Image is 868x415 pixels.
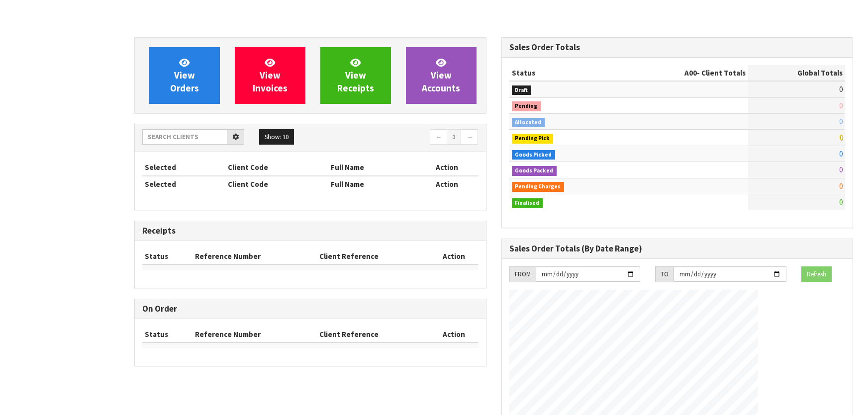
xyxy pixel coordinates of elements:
h3: Sales Order Totals [509,43,846,52]
span: A00 [684,68,697,78]
span: Goods Packed [512,166,557,176]
span: Draft [512,85,532,95]
span: View Orders [170,57,199,94]
div: TO [655,266,674,282]
th: Reference Number [193,249,317,264]
span: View Accounts [422,57,460,94]
th: Action [430,249,478,264]
span: Pending Pick [512,134,554,144]
a: → [461,129,478,145]
span: 0 [839,117,843,126]
input: Search clients [142,129,227,145]
button: Show: 10 [259,129,294,145]
h3: Receipts [142,226,479,236]
th: Status [142,327,193,342]
a: ViewInvoices [235,47,305,104]
a: ViewOrders [149,47,220,104]
span: Pending [512,101,541,111]
th: Full Name [328,176,416,192]
span: 0 [839,84,843,94]
th: Action [416,176,479,192]
th: Client Reference [317,249,430,264]
span: View Invoices [253,57,288,94]
th: Global Totals [748,65,845,81]
span: 0 [839,149,843,159]
span: Goods Picked [512,150,556,160]
span: Finalised [512,198,543,208]
span: Pending Charges [512,182,565,192]
h3: Sales Order Totals (By Date Range) [509,244,846,253]
span: 0 [839,197,843,207]
th: Client Code [225,160,329,175]
th: Action [416,160,479,175]
th: Status [509,65,620,81]
span: 0 [839,101,843,110]
th: Client Reference [317,327,430,342]
th: Action [430,327,478,342]
span: Allocated [512,118,545,128]
th: Client Code [225,176,329,192]
th: Status [142,249,193,264]
a: ViewAccounts [406,47,477,104]
h3: On Order [142,304,479,314]
span: View Receipts [337,57,374,94]
th: Full Name [328,160,416,175]
th: Selected [142,160,225,175]
a: ← [430,129,447,145]
th: - Client Totals [620,65,748,81]
a: ViewReceipts [320,47,391,104]
span: 0 [839,133,843,142]
button: Refresh [801,266,832,282]
nav: Page navigation [318,129,479,147]
span: 0 [839,181,843,191]
th: Selected [142,176,225,192]
span: 0 [839,165,843,174]
a: 1 [447,129,461,145]
th: Reference Number [193,327,317,342]
div: FROM [509,266,536,282]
